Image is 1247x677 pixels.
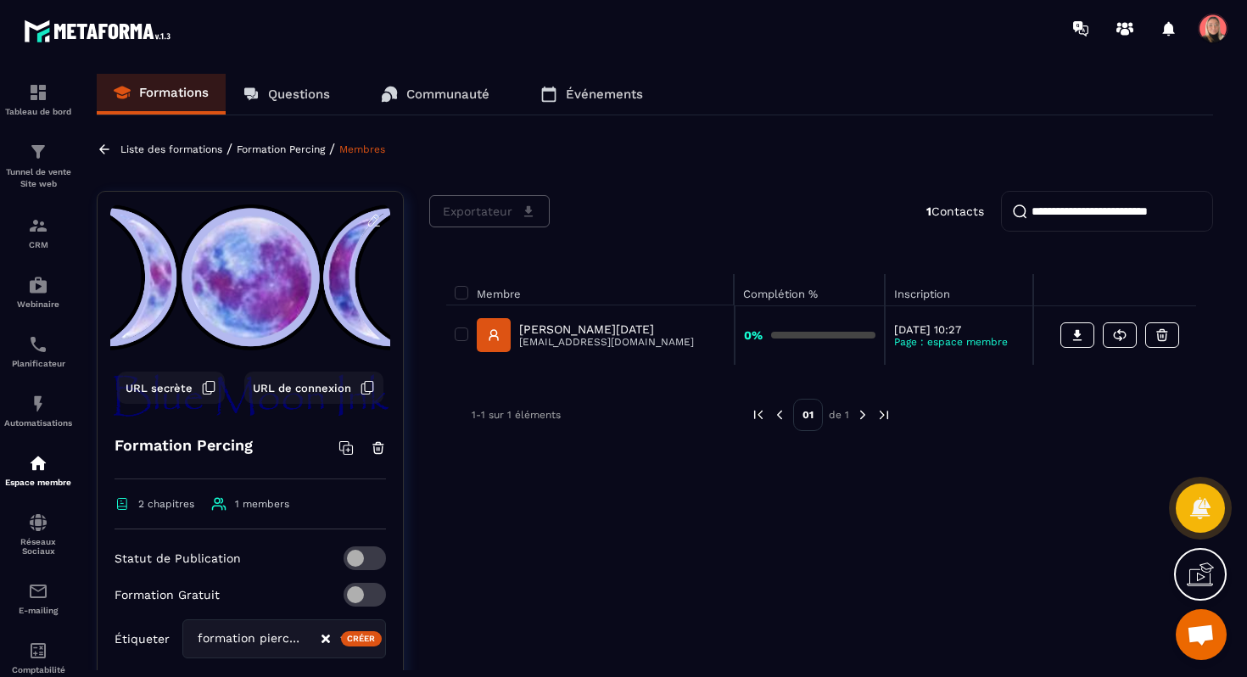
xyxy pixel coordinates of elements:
[4,568,72,628] a: emailemailE-mailing
[28,142,48,162] img: formation
[341,631,383,646] div: Créer
[926,204,984,218] p: Contacts
[28,512,48,533] img: social-network
[28,641,48,661] img: accountant
[226,74,347,115] a: Questions
[4,478,72,487] p: Espace membre
[751,407,766,422] img: prev
[4,440,72,500] a: automationsautomationsEspace membre
[4,606,72,615] p: E-mailing
[4,240,72,249] p: CRM
[885,274,1033,305] th: Inscription
[364,74,506,115] a: Communauté
[4,166,72,190] p: Tunnel de vente Site web
[329,141,335,157] span: /
[744,328,763,342] strong: 0%
[322,633,330,646] button: Clear Selected
[4,203,72,262] a: formationformationCRM
[120,143,222,155] a: Liste des formations
[97,74,226,115] a: Formations
[28,581,48,601] img: email
[182,619,386,658] div: Search for option
[193,629,303,648] span: formation piercing
[523,74,660,115] a: Événements
[117,372,225,404] button: URL secrète
[566,87,643,102] p: Événements
[855,407,870,422] img: next
[735,274,885,305] th: Complétion %
[4,665,72,674] p: Comptabilité
[115,551,241,565] p: Statut de Publication
[28,215,48,236] img: formation
[894,323,1024,336] p: [DATE] 10:27
[28,453,48,473] img: automations
[472,409,561,421] p: 1-1 sur 1 éléments
[4,381,72,440] a: automationsautomationsAutomatisations
[28,394,48,414] img: automations
[926,204,931,218] strong: 1
[4,299,72,309] p: Webinaire
[4,418,72,428] p: Automatisations
[237,143,325,155] a: Formation Percing
[4,359,72,368] p: Planificateur
[28,275,48,295] img: automations
[894,336,1024,348] p: Page : espace membre
[268,87,330,102] p: Questions
[446,274,735,305] th: Membre
[4,70,72,129] a: formationformationTableau de bord
[138,498,194,510] span: 2 chapitres
[244,372,383,404] button: URL de connexion
[4,537,72,556] p: Réseaux Sociaux
[4,129,72,203] a: formationformationTunnel de vente Site web
[829,408,849,422] p: de 1
[406,87,489,102] p: Communauté
[110,204,390,417] img: background
[519,336,694,348] p: [EMAIL_ADDRESS][DOMAIN_NAME]
[115,434,253,457] h4: Formation Percing
[253,382,351,394] span: URL de connexion
[4,500,72,568] a: social-networksocial-networkRéseaux Sociaux
[4,322,72,381] a: schedulerschedulerPlanificateur
[4,262,72,322] a: automationsautomationsWebinaire
[876,407,892,422] img: next
[793,399,823,431] p: 01
[772,407,787,422] img: prev
[519,322,694,336] p: [PERSON_NAME][DATE]
[235,498,289,510] span: 1 members
[1176,609,1227,660] div: Ouvrir le chat
[303,629,320,648] input: Search for option
[28,334,48,355] img: scheduler
[139,85,209,100] p: Formations
[4,107,72,116] p: Tableau de bord
[28,82,48,103] img: formation
[115,588,220,601] p: Formation Gratuit
[24,15,176,47] img: logo
[115,632,170,646] p: Étiqueter
[339,143,385,155] a: Membres
[477,318,694,352] a: [PERSON_NAME][DATE][EMAIL_ADDRESS][DOMAIN_NAME]
[126,382,193,394] span: URL secrète
[226,141,232,157] span: /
